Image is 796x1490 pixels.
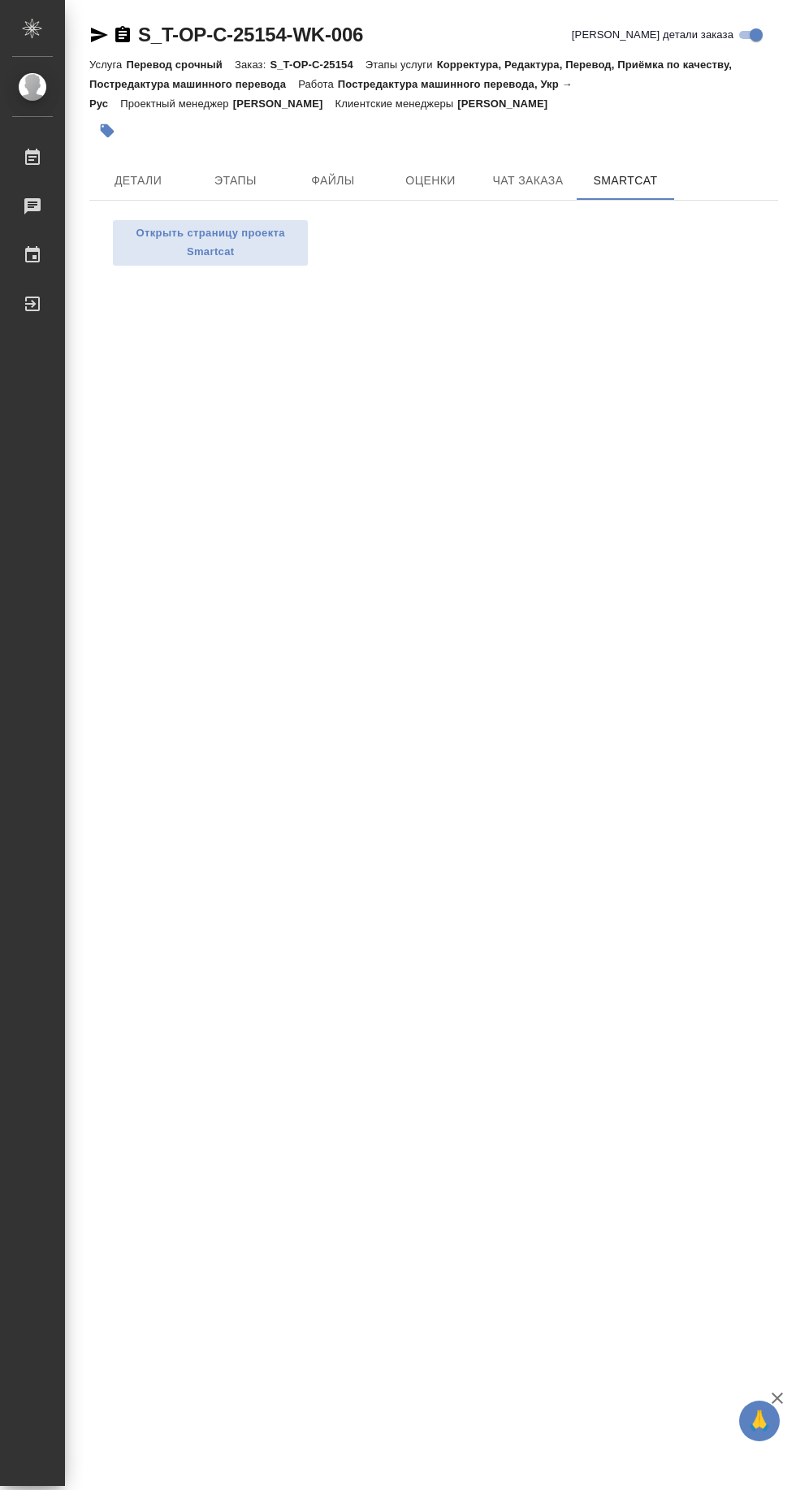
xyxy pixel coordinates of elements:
p: [PERSON_NAME] [233,97,335,110]
a: S_T-OP-C-25154-WK-006 [138,24,363,45]
button: 🙏 [739,1401,780,1441]
p: Работа [298,78,338,90]
span: Файлы [294,171,372,191]
p: Этапы услуги [366,58,437,71]
button: Добавить тэг [89,113,125,149]
p: Услуга [89,58,126,71]
span: [PERSON_NAME] детали заказа [572,27,733,43]
p: Перевод срочный [126,58,235,71]
p: Клиентские менеджеры [335,97,458,110]
p: Заказ: [235,58,270,71]
p: Проектный менеджер [120,97,232,110]
button: Скопировать ссылку [113,25,132,45]
span: Детали [99,171,177,191]
p: [PERSON_NAME] [457,97,560,110]
span: Этапы [197,171,275,191]
span: SmartCat [586,171,664,191]
button: Открыть страницу проекта Smartcat [112,219,309,266]
span: Оценки [392,171,469,191]
span: 🙏 [746,1404,773,1438]
button: Скопировать ссылку для ЯМессенджера [89,25,109,45]
span: Открыть страницу проекта Smartcat [121,224,300,262]
p: S_T-OP-C-25154 [270,58,365,71]
span: Чат заказа [489,171,567,191]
